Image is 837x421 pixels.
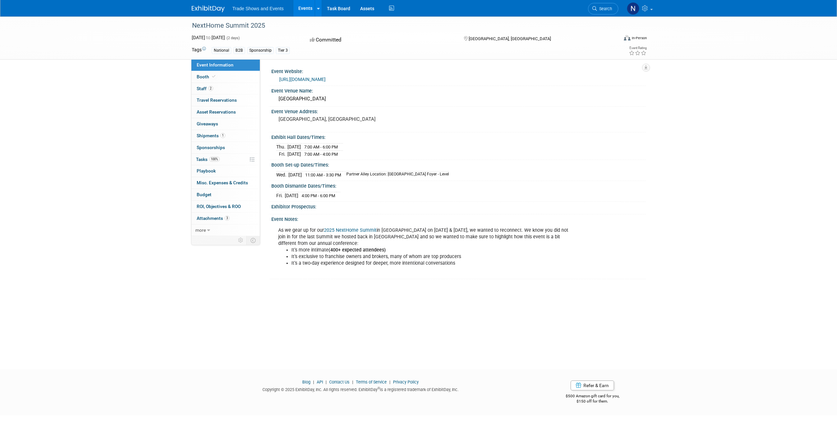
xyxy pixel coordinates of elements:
a: Refer & Earn [571,381,614,390]
span: 3 [225,216,230,221]
span: Asset Reservations [197,109,236,115]
div: Event Format [579,34,647,44]
a: [URL][DOMAIN_NAME] [279,77,326,82]
div: Event Notes: [271,214,646,223]
span: (2 days) [226,36,240,40]
span: Misc. Expenses & Credits [197,180,248,185]
span: ROI, Objectives & ROO [197,204,241,209]
span: Staff [197,86,213,91]
div: NextHome Summit 2025 [190,20,608,32]
div: Committed [308,34,453,46]
li: It’s more intimate [291,247,569,253]
span: | [311,380,316,384]
div: [GEOGRAPHIC_DATA] [276,94,641,104]
a: Misc. Expenses & Credits [191,177,260,189]
a: Asset Reservations [191,106,260,118]
a: Staff2 [191,83,260,94]
td: Tags [192,46,206,54]
a: Tasks100% [191,154,260,165]
span: Giveaways [197,121,218,126]
a: Search [588,3,618,14]
a: Playbook [191,165,260,177]
a: Privacy Policy [393,380,419,384]
div: Booth Dismantle Dates/Times: [271,181,646,189]
a: Terms of Service [356,380,387,384]
img: Format-Inperson.png [624,35,630,40]
span: | [388,380,392,384]
div: National [212,47,231,54]
div: Event Venue Name: [271,86,646,94]
a: API [317,380,323,384]
span: Booth [197,74,217,79]
td: [DATE] [287,144,301,151]
sup: ® [378,386,380,390]
div: Event Rating [629,46,647,50]
td: Partner Alley Location: [GEOGRAPHIC_DATA] Foyer - Level [342,171,449,178]
a: Event Information [191,59,260,71]
span: Shipments [197,133,225,138]
td: [DATE] [287,150,301,157]
div: $150 off for them. [539,399,646,404]
div: Sponsorship [247,47,274,54]
span: | [351,380,355,384]
span: Sponsorships [197,145,225,150]
div: Booth Set-up Dates/Times: [271,160,646,168]
a: Blog [302,380,310,384]
span: 4:00 PM - 6:00 PM [302,193,335,198]
td: Fri. [276,150,287,157]
span: 2 [208,86,213,91]
td: Personalize Event Tab Strip [235,236,247,245]
a: Travel Reservations [191,94,260,106]
b: (400+ expected attendees) [329,247,386,253]
a: Booth [191,71,260,83]
span: more [195,227,206,233]
div: $500 Amazon gift card for you, [539,389,646,404]
td: Toggle Event Tabs [246,236,260,245]
div: Exhibit Hall Dates/Times: [271,132,646,141]
img: Nate McCombs [627,2,639,15]
span: to [205,35,211,40]
a: 2025 NextHome Summit [324,227,377,233]
span: [DATE] [DATE] [192,35,225,40]
td: [DATE] [288,171,302,178]
span: Travel Reservations [197,97,237,103]
span: [GEOGRAPHIC_DATA], [GEOGRAPHIC_DATA] [469,36,551,41]
pre: [GEOGRAPHIC_DATA], [GEOGRAPHIC_DATA] [279,116,420,122]
div: Event Venue Address: [271,107,646,115]
div: Tier 3 [276,47,290,54]
td: Thu. [276,144,287,151]
div: B2B [234,47,245,54]
a: Sponsorships [191,142,260,153]
a: Contact Us [329,380,350,384]
li: It’s exclusive to franchise owners and brokers, many of whom are top producers [291,253,569,260]
span: 7:00 AM - 4:00 PM [304,152,338,157]
span: 11:00 AM - 3:30 PM [305,172,341,177]
span: 100% [209,157,220,162]
a: Attachments3 [191,213,260,224]
td: [DATE] [285,192,298,199]
a: Budget [191,189,260,200]
a: more [191,224,260,236]
a: ROI, Objectives & ROO [191,201,260,212]
div: Exhibitor Prospectus: [271,202,646,210]
i: Booth reservation complete [212,75,215,78]
span: Budget [197,192,211,197]
span: Event Information [197,62,234,67]
span: Attachments [197,216,230,221]
span: 7:00 AM - 6:00 PM [304,145,338,149]
li: It’s a two-day experience designed for deeper, more intentional conversations [291,260,569,267]
td: Fri. [276,192,285,199]
span: Search [597,6,612,11]
span: Playbook [197,168,216,173]
div: Event Website: [271,66,646,75]
img: ExhibitDay [192,6,225,12]
span: Tasks [196,157,220,162]
span: | [324,380,328,384]
div: As we gear up for our in [GEOGRAPHIC_DATA] on [DATE] & [DATE], we wanted to reconnect. We know yo... [274,224,573,277]
a: Shipments1 [191,130,260,142]
span: 1 [220,133,225,138]
div: In-Person [631,36,647,40]
a: Giveaways [191,118,260,130]
div: Copyright © 2025 ExhibitDay, Inc. All rights reserved. ExhibitDay is a registered trademark of Ex... [192,385,530,393]
td: Wed. [276,171,288,178]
